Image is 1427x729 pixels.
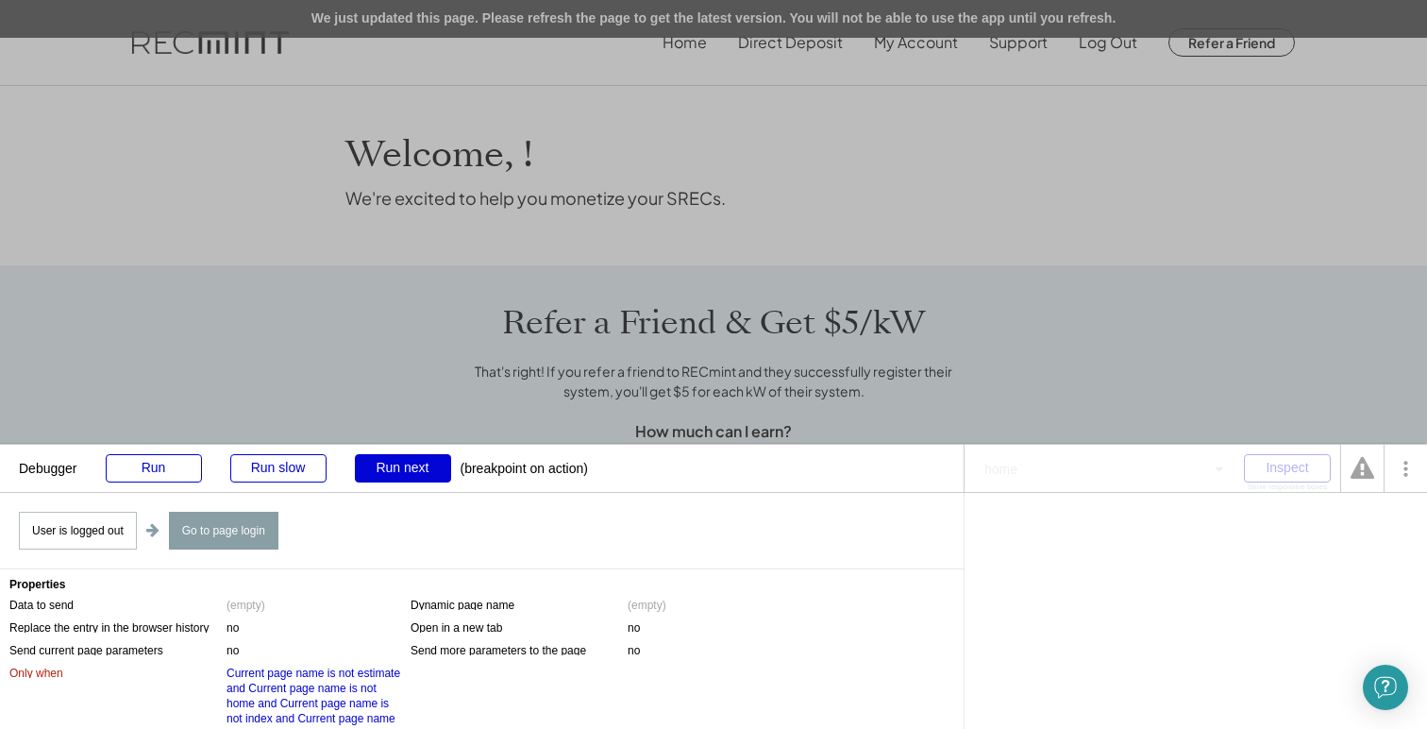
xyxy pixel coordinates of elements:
div: no [227,643,239,658]
div: Open in a new tab [411,620,628,633]
div: User is logged out [19,512,137,550]
div: no [227,620,239,636]
div: Open Intercom Messenger [1363,665,1408,710]
div: Send more parameters to the page [411,643,628,655]
div: Only when [9,666,227,678]
div: no [628,620,640,636]
div: (empty) [227,598,265,613]
div: Debugger [19,445,77,475]
div: (empty) [628,598,666,613]
div: Run [106,454,202,483]
div: Replace the entry in the browser history [9,620,227,633]
div: no [628,643,640,658]
div: Dynamic page name [411,598,628,610]
div: Properties [9,579,954,590]
div: Go to page login [169,512,278,550]
div: Data to send [9,598,227,610]
div: (breakpoint on action) [461,445,588,475]
div: Send current page parameters [9,643,227,655]
div: Run next [355,454,451,483]
div: Run slow [230,454,327,483]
